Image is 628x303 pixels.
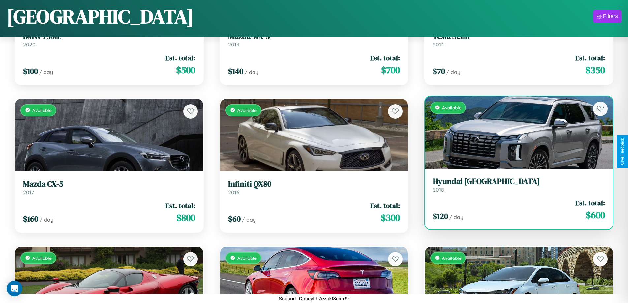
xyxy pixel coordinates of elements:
div: Filters [603,13,618,20]
span: 2014 [433,41,444,48]
a: Tesla Semi2014 [433,32,605,48]
span: $ 120 [433,211,448,222]
h3: Tesla Semi [433,32,605,41]
div: Open Intercom Messenger [7,281,22,296]
h3: Mazda CX-5 [23,179,195,189]
span: 2014 [228,41,239,48]
span: Est. total: [370,201,400,210]
span: 2020 [23,41,36,48]
span: $ 300 [381,211,400,224]
span: Available [32,107,52,113]
span: / day [446,69,460,75]
h1: [GEOGRAPHIC_DATA] [7,3,194,30]
span: Available [442,105,462,110]
span: Est. total: [370,53,400,63]
span: 2018 [433,186,444,193]
span: / day [449,214,463,220]
a: BMW 750iL2020 [23,32,195,48]
a: Mazda CX-52017 [23,179,195,196]
span: $ 60 [228,213,241,224]
span: Available [237,255,257,261]
span: / day [40,216,53,223]
span: Est. total: [165,53,195,63]
span: Est. total: [575,53,605,63]
span: $ 500 [176,63,195,76]
h3: BMW 750iL [23,32,195,41]
span: / day [245,69,258,75]
span: Est. total: [575,198,605,208]
span: $ 160 [23,213,38,224]
span: $ 100 [23,66,38,76]
a: Hyundai [GEOGRAPHIC_DATA]2018 [433,177,605,193]
span: / day [242,216,256,223]
span: Est. total: [165,201,195,210]
span: 2016 [228,189,239,196]
h3: Hyundai [GEOGRAPHIC_DATA] [433,177,605,186]
a: Infiniti QX802016 [228,179,400,196]
span: $ 800 [176,211,195,224]
a: Mazda MX-32014 [228,32,400,48]
span: Available [442,255,462,261]
h3: Mazda MX-3 [228,32,400,41]
span: Available [32,255,52,261]
span: Available [237,107,257,113]
span: $ 140 [228,66,243,76]
span: / day [39,69,53,75]
span: $ 70 [433,66,445,76]
div: Give Feedback [620,138,625,165]
span: $ 600 [586,208,605,222]
h3: Infiniti QX80 [228,179,400,189]
span: $ 700 [381,63,400,76]
span: $ 350 [585,63,605,76]
span: 2017 [23,189,34,196]
button: Filters [593,10,621,23]
p: Support ID: meyhh7ezukf8diux9r [279,294,349,303]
